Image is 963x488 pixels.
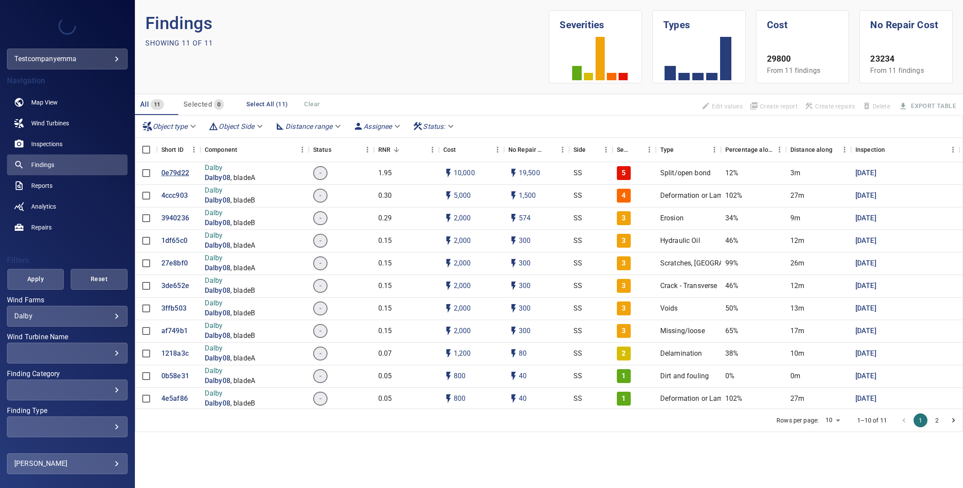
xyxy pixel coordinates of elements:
[205,399,230,409] p: Dalby08
[71,269,128,290] button: Reset
[314,236,327,246] span: -
[855,304,876,314] p: [DATE]
[205,186,255,196] p: Dalby
[790,236,804,246] p: 12m
[313,138,331,162] div: Status
[161,349,189,359] p: 1218a3c
[314,213,327,223] span: -
[622,259,626,269] p: 3
[14,312,120,320] div: Dalby
[31,202,56,211] span: Analytics
[161,191,188,201] p: 4ccc903
[790,168,800,178] p: 3m
[205,163,255,173] p: Dalby
[454,371,465,381] p: 800
[7,306,128,327] div: Wind Farms
[314,281,327,291] span: -
[721,138,786,162] div: Percentage along
[519,236,531,246] p: 300
[660,281,717,291] p: Crack - Transverse
[378,326,392,336] p: 0.15
[378,213,392,223] p: 0.29
[157,138,200,162] div: Short ID
[801,99,859,114] span: Apply the latest inspection filter to create repairs
[374,138,439,162] div: RNR
[454,213,471,223] p: 2,000
[378,236,392,246] p: 0.15
[870,53,942,66] p: 23234
[725,259,738,269] p: 99%
[443,371,454,381] svg: Auto cost
[230,399,255,409] p: , bladeB
[331,144,344,156] button: Sort
[790,191,804,201] p: 27m
[205,331,230,341] p: Dalby08
[161,281,189,291] a: 3de652e
[423,122,445,131] em: Status :
[660,259,761,269] p: Scratches, [GEOGRAPHIC_DATA]
[161,304,187,314] a: 3ffb503
[859,99,894,114] span: Findings that are included in repair orders can not be deleted
[855,349,876,359] a: [DATE]
[519,304,531,314] p: 300
[145,38,213,49] p: Showing 11 of 11
[378,259,392,269] p: 0.15
[14,52,120,66] div: testcompanyemma
[454,259,471,269] p: 2,000
[7,92,128,113] a: map noActive
[272,119,346,134] div: Distance range
[454,349,471,359] p: 1,200
[7,76,128,85] h4: Navigation
[230,263,255,273] p: , bladeA
[767,11,839,33] h1: Cost
[309,138,374,162] div: Status
[443,236,454,246] svg: Auto cost
[31,223,52,232] span: Repairs
[31,140,62,148] span: Inspections
[205,308,230,318] p: Dalby08
[519,259,531,269] p: 300
[161,326,188,336] a: af749b1
[725,213,738,223] p: 34%
[519,349,527,359] p: 80
[622,213,626,223] p: 3
[870,66,924,75] span: From 11 findings
[230,196,255,206] p: , bladeB
[773,143,786,156] button: Menu
[573,138,586,162] div: Side
[622,326,626,336] p: 3
[151,100,164,110] span: 11
[622,168,626,178] p: 5
[205,241,230,251] p: Dalby08
[296,143,309,156] button: Menu
[378,371,392,381] p: 0.05
[855,281,876,291] a: [DATE]
[560,11,631,33] h1: Severities
[519,213,531,223] p: 574
[14,457,120,471] div: [PERSON_NAME]
[725,349,738,359] p: 38%
[454,326,471,336] p: 2,000
[456,144,468,156] button: Sort
[725,138,773,162] div: Percentage along
[930,413,944,427] button: Go to page 2
[660,349,702,359] p: Delamination
[205,354,230,364] a: Dalby08
[613,138,656,162] div: Severity
[508,326,519,336] svg: Auto impact
[454,304,471,314] p: 2,000
[573,259,582,269] p: SS
[390,144,403,156] button: Sort
[914,413,927,427] button: page 1
[161,394,188,404] a: 4e5af86
[7,407,128,414] label: Finding Type
[508,393,519,404] svg: Auto impact
[822,414,843,426] div: 10
[508,168,519,178] svg: Auto impact
[161,236,187,246] a: 1df65c0
[205,366,255,376] p: Dalby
